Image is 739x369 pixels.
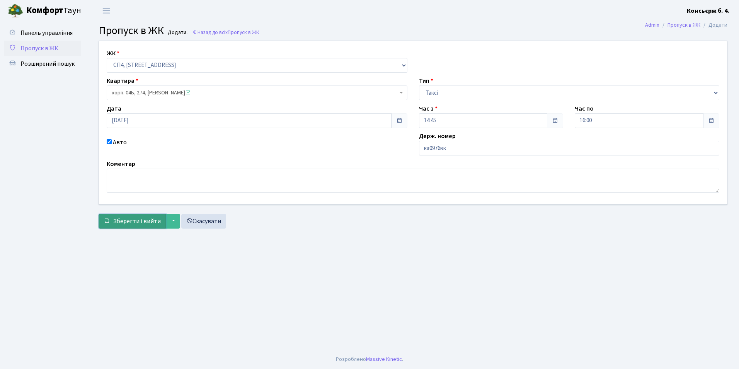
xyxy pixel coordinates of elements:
span: Таун [26,4,81,17]
span: корп. 04Б, 274, Малаховська Наталія Юріївна <span class='la la-check-square text-success'></span> [112,89,398,97]
b: Консьєрж б. 4. [687,7,730,15]
span: Пропуск в ЖК [20,44,58,53]
a: Панель управління [4,25,81,41]
span: Пропуск в ЖК [99,23,164,38]
span: Пропуск в ЖК [228,29,259,36]
label: ЖК [107,49,119,58]
a: Скасувати [181,214,226,229]
label: Дата [107,104,121,113]
label: Тип [419,76,433,85]
b: Комфорт [26,4,63,17]
button: Зберегти і вийти [99,214,166,229]
div: Розроблено . [336,355,403,364]
label: Авто [113,138,127,147]
nav: breadcrumb [633,17,739,33]
input: АА1234АА [419,141,720,155]
img: logo.png [8,3,23,19]
a: Пропуск в ЖК [4,41,81,56]
label: Коментар [107,159,135,169]
a: Massive Kinetic [366,355,402,363]
span: Зберегти і вийти [113,217,161,226]
span: Розширений пошук [20,60,75,68]
a: Пропуск в ЖК [667,21,700,29]
small: Додати . [166,29,189,36]
a: Консьєрж б. 4. [687,6,730,15]
a: Назад до всіхПропуск в ЖК [192,29,259,36]
label: Час з [419,104,438,113]
span: Панель управління [20,29,73,37]
span: корп. 04Б, 274, Малаховська Наталія Юріївна <span class='la la-check-square text-success'></span> [107,85,407,100]
button: Переключити навігацію [97,4,116,17]
label: Держ. номер [419,132,456,141]
label: Квартира [107,76,138,85]
a: Розширений пошук [4,56,81,72]
li: Додати [700,21,727,29]
a: Admin [645,21,659,29]
label: Час по [575,104,594,113]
